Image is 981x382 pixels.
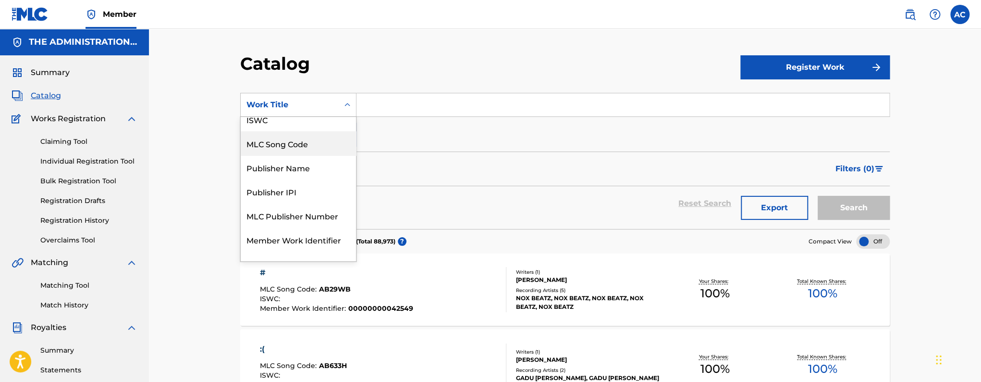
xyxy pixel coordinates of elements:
[515,367,661,374] div: Recording Artists ( 2 )
[241,155,356,179] div: Publisher Name
[40,300,137,310] a: Match History
[875,166,883,172] img: filter
[740,55,890,79] button: Register Work
[12,257,24,268] img: Matching
[260,344,347,355] div: :(
[12,67,23,78] img: Summary
[40,156,137,166] a: Individual Registration Tool
[12,322,23,333] img: Royalties
[936,345,942,374] div: Drag
[240,254,890,326] a: #MLC Song Code:AB29WBISWC:Member Work Identifier:00000000042549Writers (1)[PERSON_NAME]Recording ...
[809,237,852,246] span: Compact View
[260,294,282,303] span: ISWC :
[398,237,406,246] span: ?
[240,93,890,229] form: Search Form
[126,113,137,125] img: expand
[348,304,413,313] span: 00000000042549
[40,235,137,245] a: Overclaims Tool
[515,348,661,356] div: Writers ( 1 )
[515,276,661,284] div: [PERSON_NAME]
[797,278,848,285] p: Total Known Shares:
[241,179,356,204] div: Publisher IPI
[241,252,356,276] div: Recording Title
[700,360,729,378] span: 100 %
[40,196,137,206] a: Registration Drafts
[241,107,356,131] div: ISWC
[950,5,969,24] div: User Menu
[12,113,24,125] img: Works Registration
[241,131,356,155] div: MLC Song Code
[126,322,137,333] img: expand
[40,345,137,356] a: Summary
[12,37,23,48] img: Accounts
[31,257,68,268] span: Matching
[240,53,315,75] h2: Catalog
[808,360,837,378] span: 100 %
[103,9,136,20] span: Member
[925,5,944,24] div: Help
[904,9,916,20] img: search
[260,304,348,313] span: Member Work Identifier :
[871,62,882,73] img: f7272a7cc735f4ea7f67.svg
[515,356,661,364] div: [PERSON_NAME]
[319,361,347,370] span: AB633H
[29,37,137,48] h5: THE ADMINISTRATION MP INC
[260,267,413,279] div: #
[699,353,731,360] p: Your Shares:
[40,137,137,147] a: Claiming Tool
[515,287,661,294] div: Recording Artists ( 5 )
[515,268,661,276] div: Writers ( 1 )
[797,353,848,360] p: Total Known Shares:
[31,90,61,102] span: Catalog
[40,216,137,226] a: Registration History
[31,113,106,125] span: Works Registration
[319,285,351,293] span: AB29WB
[40,280,137,291] a: Matching Tool
[31,67,70,78] span: Summary
[515,294,661,311] div: NOX BEATZ, NOX BEATZ, NOX BEATZ, NOX BEATZ, NOX BEATZ
[260,361,319,370] span: MLC Song Code :
[933,336,981,382] iframe: Chat Widget
[900,5,920,24] a: Public Search
[12,90,61,102] a: CatalogCatalog
[830,157,890,181] button: Filters (0)
[241,228,356,252] div: Member Work Identifier
[12,90,23,102] img: Catalog
[929,9,941,20] img: help
[808,285,837,302] span: 100 %
[31,322,66,333] span: Royalties
[260,285,319,293] span: MLC Song Code :
[40,365,137,375] a: Statements
[241,204,356,228] div: MLC Publisher Number
[700,285,729,302] span: 100 %
[12,67,70,78] a: SummarySummary
[741,196,808,220] button: Export
[40,176,137,186] a: Bulk Registration Tool
[126,257,137,268] img: expand
[699,278,731,285] p: Your Shares:
[86,9,97,20] img: Top Rightsholder
[835,163,874,175] span: Filters ( 0 )
[12,7,49,21] img: MLC Logo
[260,371,282,380] span: ISWC :
[246,99,333,111] div: Work Title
